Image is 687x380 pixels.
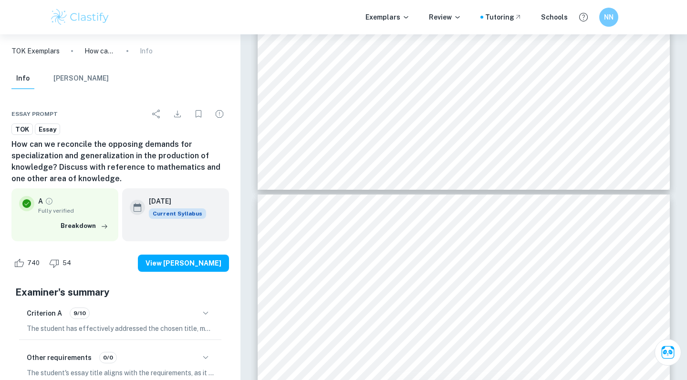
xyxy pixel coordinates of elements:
[100,353,116,362] span: 0/0
[47,256,76,271] div: Dislike
[27,352,92,363] h6: Other requirements
[307,117,534,125] span: models to illustrate mathematical theory ([PERSON_NAME], 1939).
[307,98,619,106] span: mathematicians in the education industry, applied mathematics involves the use of practical
[58,219,111,233] button: Breakdown
[307,79,618,87] span: and thus applied mathematics is customarily seen through the lens of science. According to
[22,258,45,268] span: 740
[307,321,625,329] span: the conceptually old to conduct pragmatic discoveries. The Birch and [PERSON_NAME]
[485,12,522,22] a: Tutoring
[15,285,225,299] h5: Examiner's summary
[27,368,214,378] p: The student's essay title aligns with the requirements, as it is one of the 6 essays released by ...
[210,104,229,123] div: Report issue
[307,60,618,68] span: an experiment. This utilisation of mathematical concepts requires a practical element to exist,
[57,258,76,268] span: 54
[149,196,198,206] h6: [DATE]
[307,340,619,349] span: conjecture is an unresolved Millenium Prize Problem which deals with equations defining
[27,308,62,318] h6: Criterion A
[429,12,461,22] p: Review
[541,12,568,22] a: Schools
[53,68,109,89] button: [PERSON_NAME]
[50,8,110,27] img: Clastify logo
[11,256,45,271] div: Like
[11,68,34,89] button: Info
[307,283,619,291] span: deep knowledge in a specific field of study within mathematics renders the need for general
[11,46,60,56] a: TOK Exemplars
[11,110,58,118] span: Essay prompt
[38,206,111,215] span: Fully verified
[168,104,187,123] div: Download
[575,9,592,25] button: Help and Feedback
[147,104,166,123] div: Share
[307,359,662,368] span: elliptic curves ([PERSON_NAME] et al., 2016). The fact this concept is denominated a <conjecture=
[616,156,620,164] span: 1
[12,125,32,134] span: TOK
[27,323,214,334] p: The student has effectively addressed the chosen title, maintaining a sustained focus on the reco...
[149,208,206,219] span: Current Syllabus
[149,208,206,219] div: This exemplar is based on the current syllabus. Feel free to refer to it for inspiration/ideas wh...
[307,264,618,272] span: Conversely, theoretical mathematics requires specialisation to produce knowledge. Attaining
[307,41,619,49] span: conversions in chemistry class in order to deduce the mass of a chemical compound used in
[599,8,618,27] button: NN
[189,104,208,123] div: Bookmark
[138,255,229,272] button: View [PERSON_NAME]
[604,12,614,22] h6: NN
[365,12,410,22] p: Exemplars
[35,123,60,135] a: Essay
[655,339,681,366] button: Ask Clai
[140,46,153,56] p: Info
[70,309,89,318] span: 9/10
[35,125,60,134] span: Essay
[38,196,43,206] p: A
[84,46,115,56] p: How can we reconcile the opposing demands for specialization and generalization in the production...
[307,302,619,310] span: mathematics futile as it embraces the discovery of the conceptually new and rejects the use of
[45,197,53,205] a: Grade fully verified
[11,123,33,135] a: TOK
[11,139,229,185] h6: How can we reconcile the opposing demands for specialization and generalization in the production...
